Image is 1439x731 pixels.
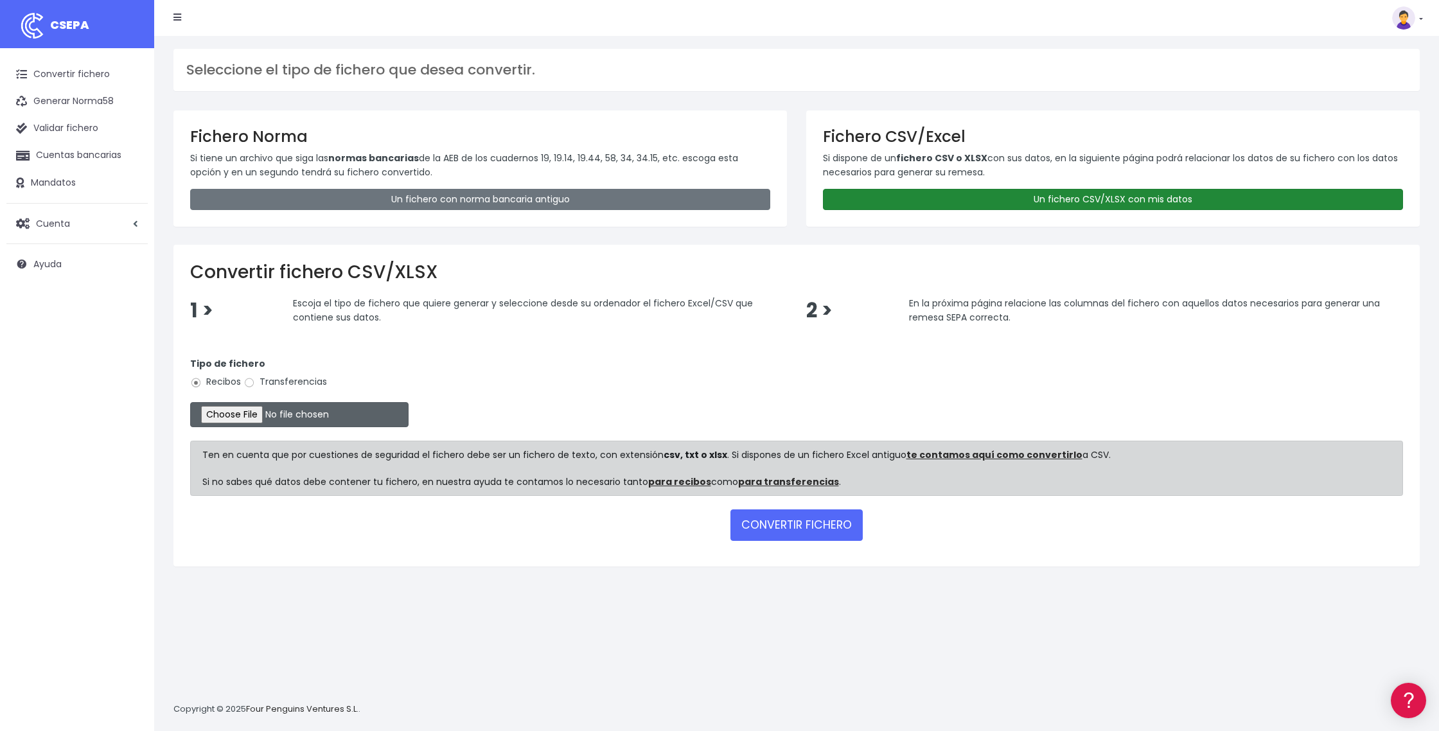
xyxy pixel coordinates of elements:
[13,328,244,348] a: API
[36,216,70,229] span: Cuenta
[293,297,753,324] span: Escoja el tipo de fichero que quiere generar y seleccione desde su ordenador el fichero Excel/CSV...
[648,475,711,488] a: para recibos
[190,375,241,389] label: Recibos
[186,62,1407,78] h3: Seleccione el tipo de fichero que desea convertir.
[13,89,244,101] div: Información general
[823,189,1403,210] a: Un fichero CSV/XLSX con mis datos
[173,703,360,716] p: Copyright © 2025 .
[806,297,833,324] span: 2 >
[243,375,327,389] label: Transferencias
[909,297,1380,324] span: En la próxima página relacione las columnas del fichero con aquellos datos necesarios para genera...
[738,475,839,488] a: para transferencias
[13,142,244,154] div: Convertir ficheros
[823,151,1403,180] p: Si dispone de un con sus datos, en la siguiente página podrá relacionar los datos de su fichero c...
[13,344,244,366] button: Contáctanos
[190,441,1403,496] div: Ten en cuenta que por cuestiones de seguridad el fichero debe ser un fichero de texto, con extens...
[664,448,727,461] strong: csv, txt o xlsx
[328,152,419,164] strong: normas bancarias
[730,509,863,540] button: CONVERTIR FICHERO
[13,255,244,267] div: Facturación
[13,163,244,182] a: Formatos
[13,308,244,321] div: Programadores
[190,189,770,210] a: Un fichero con norma bancaria antiguo
[6,251,148,277] a: Ayuda
[6,115,148,142] a: Validar fichero
[190,261,1403,283] h2: Convertir fichero CSV/XLSX
[13,182,244,202] a: Problemas habituales
[906,448,1082,461] a: te contamos aquí como convertirlo
[13,222,244,242] a: Perfiles de empresas
[190,297,213,324] span: 1 >
[13,276,244,295] a: General
[6,88,148,115] a: Generar Norma58
[177,370,247,382] a: POWERED BY ENCHANT
[6,142,148,169] a: Cuentas bancarias
[16,10,48,42] img: logo
[246,703,358,715] a: Four Penguins Ventures S.L.
[896,152,987,164] strong: fichero CSV o XLSX
[6,61,148,88] a: Convertir fichero
[823,127,1403,146] h3: Fichero CSV/Excel
[13,202,244,222] a: Videotutoriales
[190,357,265,370] strong: Tipo de fichero
[6,170,148,197] a: Mandatos
[50,17,89,33] span: CSEPA
[6,210,148,237] a: Cuenta
[190,151,770,180] p: Si tiene un archivo que siga las de la AEB de los cuadernos 19, 19.14, 19.44, 58, 34, 34.15, etc....
[190,127,770,146] h3: Fichero Norma
[13,109,244,129] a: Información general
[1392,6,1415,30] img: profile
[33,258,62,270] span: Ayuda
